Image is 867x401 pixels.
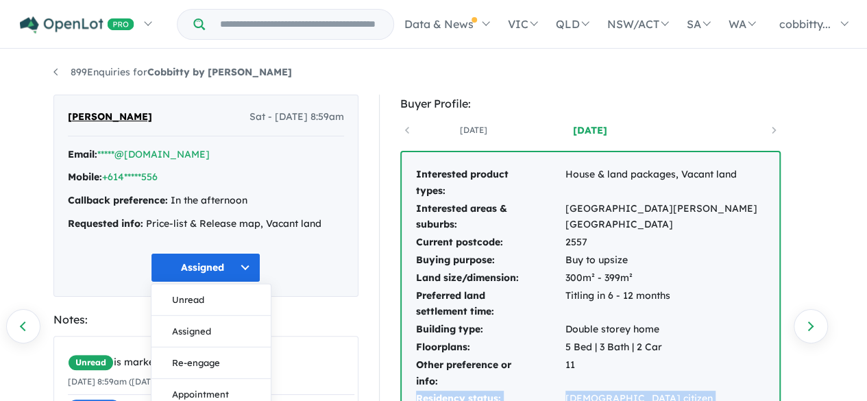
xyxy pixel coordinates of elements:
[565,269,766,287] td: 300m² - 399m²
[415,123,532,137] a: [DATE]
[53,64,814,81] nav: breadcrumb
[68,354,354,371] div: is marked.
[415,287,565,321] td: Preferred land settlement time:
[68,216,344,232] div: Price-list & Release map, Vacant land
[415,166,565,200] td: Interested product types:
[565,339,766,356] td: 5 Bed | 3 Bath | 2 Car
[68,194,168,206] strong: Callback preference:
[53,311,358,329] div: Notes:
[68,217,143,230] strong: Requested info:
[779,17,831,31] span: cobbitty...
[151,315,271,347] button: Assigned
[249,109,344,125] span: Sat - [DATE] 8:59am
[532,123,648,137] a: [DATE]
[400,95,781,113] div: Buyer Profile:
[68,376,162,387] small: [DATE] 8:59am ([DATE])
[68,109,152,125] span: [PERSON_NAME]
[565,321,766,339] td: Double storey home
[565,234,766,252] td: 2557
[147,66,292,78] strong: Cobbitty by [PERSON_NAME]
[415,200,565,234] td: Interested areas & suburbs:
[565,356,766,391] td: 11
[20,16,134,34] img: Openlot PRO Logo White
[565,166,766,200] td: House & land packages, Vacant land
[565,252,766,269] td: Buy to upsize
[415,356,565,391] td: Other preference or info:
[151,253,260,282] button: Assigned
[68,148,97,160] strong: Email:
[415,321,565,339] td: Building type:
[415,252,565,269] td: Buying purpose:
[565,200,766,234] td: [GEOGRAPHIC_DATA][PERSON_NAME][GEOGRAPHIC_DATA]
[415,339,565,356] td: Floorplans:
[151,347,271,378] button: Re-engage
[68,171,102,183] strong: Mobile:
[53,66,292,78] a: 899Enquiries forCobbitty by [PERSON_NAME]
[208,10,391,39] input: Try estate name, suburb, builder or developer
[415,234,565,252] td: Current postcode:
[68,193,344,209] div: In the afternoon
[415,269,565,287] td: Land size/dimension:
[68,354,114,371] span: Unread
[565,287,766,321] td: Titling in 6 - 12 months
[151,284,271,315] button: Unread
